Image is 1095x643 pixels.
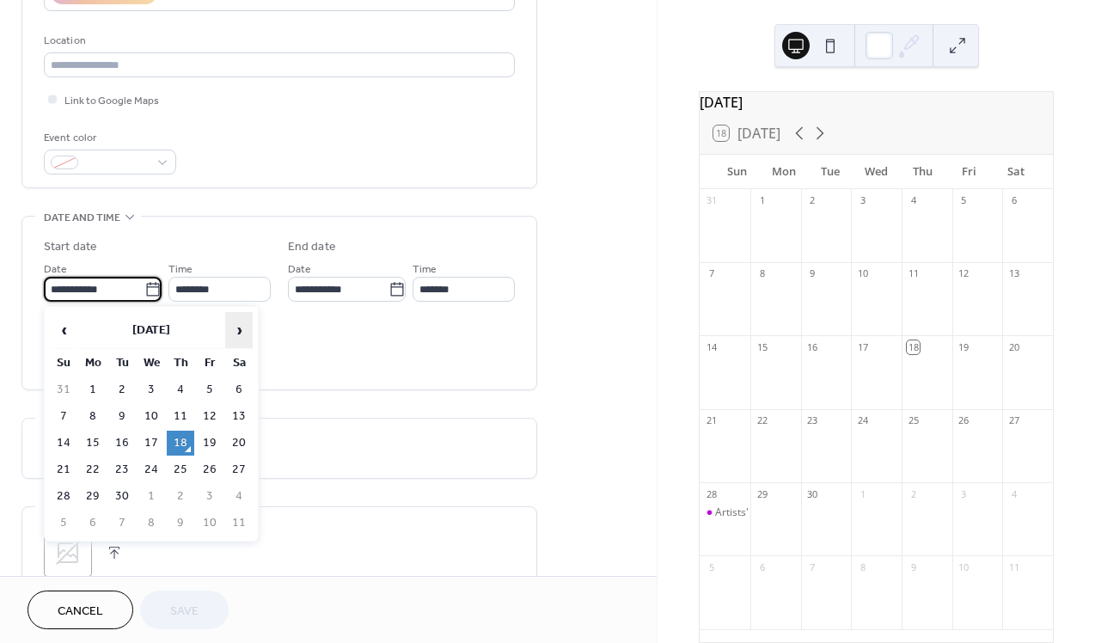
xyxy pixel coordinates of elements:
td: 10 [196,511,223,536]
button: Cancel [28,591,133,629]
td: 12 [196,404,223,429]
th: Fr [196,351,223,376]
td: 15 [79,431,107,456]
div: 12 [957,267,970,280]
div: 30 [806,487,819,500]
td: 4 [167,377,194,402]
div: 26 [957,414,970,427]
div: 5 [957,194,970,207]
div: 21 [705,414,718,427]
div: 22 [755,414,768,427]
div: 13 [1007,267,1020,280]
td: 2 [108,377,136,402]
td: 22 [79,457,107,482]
td: 10 [138,404,165,429]
div: 10 [856,267,869,280]
span: ‹ [51,313,76,347]
td: 1 [79,377,107,402]
div: 8 [755,267,768,280]
div: 31 [705,194,718,207]
td: 25 [167,457,194,482]
div: Artists' Monthly Wellness Meetup [715,505,875,520]
td: 14 [50,431,77,456]
span: Date [288,260,311,279]
div: Artists' Monthly Wellness Meetup [700,505,750,520]
div: Sat [993,155,1039,189]
td: 31 [50,377,77,402]
div: 29 [755,487,768,500]
div: Sun [713,155,760,189]
span: Time [413,260,437,279]
td: 11 [167,404,194,429]
th: Su [50,351,77,376]
td: 5 [196,377,223,402]
th: Mo [79,351,107,376]
td: 6 [79,511,107,536]
td: 13 [225,404,253,429]
div: Wed [853,155,900,189]
td: 9 [108,404,136,429]
td: 30 [108,484,136,509]
div: 28 [705,487,718,500]
td: 4 [225,484,253,509]
div: 11 [1007,560,1020,573]
div: 4 [1007,487,1020,500]
td: 2 [167,484,194,509]
td: 16 [108,431,136,456]
td: 6 [225,377,253,402]
div: 3 [856,194,869,207]
td: 11 [225,511,253,536]
div: Fri [946,155,993,189]
div: 3 [957,487,970,500]
div: Thu [900,155,946,189]
td: 21 [50,457,77,482]
div: 20 [1007,340,1020,353]
div: 9 [806,267,819,280]
td: 19 [196,431,223,456]
td: 8 [138,511,165,536]
td: 29 [79,484,107,509]
th: Th [167,351,194,376]
td: 9 [167,511,194,536]
div: 2 [907,487,920,500]
th: Tu [108,351,136,376]
div: 15 [755,340,768,353]
span: › [226,313,252,347]
span: Link to Google Maps [64,92,159,110]
div: ; [44,529,92,577]
div: 9 [907,560,920,573]
div: 8 [856,560,869,573]
td: 5 [50,511,77,536]
div: [DATE] [700,92,1053,113]
div: Mon [760,155,806,189]
th: We [138,351,165,376]
div: Start date [44,238,97,256]
div: 27 [1007,414,1020,427]
div: 23 [806,414,819,427]
div: 7 [705,267,718,280]
td: 7 [50,404,77,429]
td: 7 [108,511,136,536]
div: 1 [856,487,869,500]
div: 2 [806,194,819,207]
div: End date [288,238,336,256]
div: 6 [1007,194,1020,207]
td: 1 [138,484,165,509]
td: 3 [138,377,165,402]
div: 16 [806,340,819,353]
div: 6 [755,560,768,573]
div: 25 [907,414,920,427]
div: 4 [907,194,920,207]
div: 10 [957,560,970,573]
td: 17 [138,431,165,456]
td: 18 [167,431,194,456]
th: [DATE] [79,312,223,349]
div: 19 [957,340,970,353]
span: Date [44,260,67,279]
span: Date and time [44,209,120,227]
th: Sa [225,351,253,376]
td: 28 [50,484,77,509]
div: 5 [705,560,718,573]
div: 1 [755,194,768,207]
